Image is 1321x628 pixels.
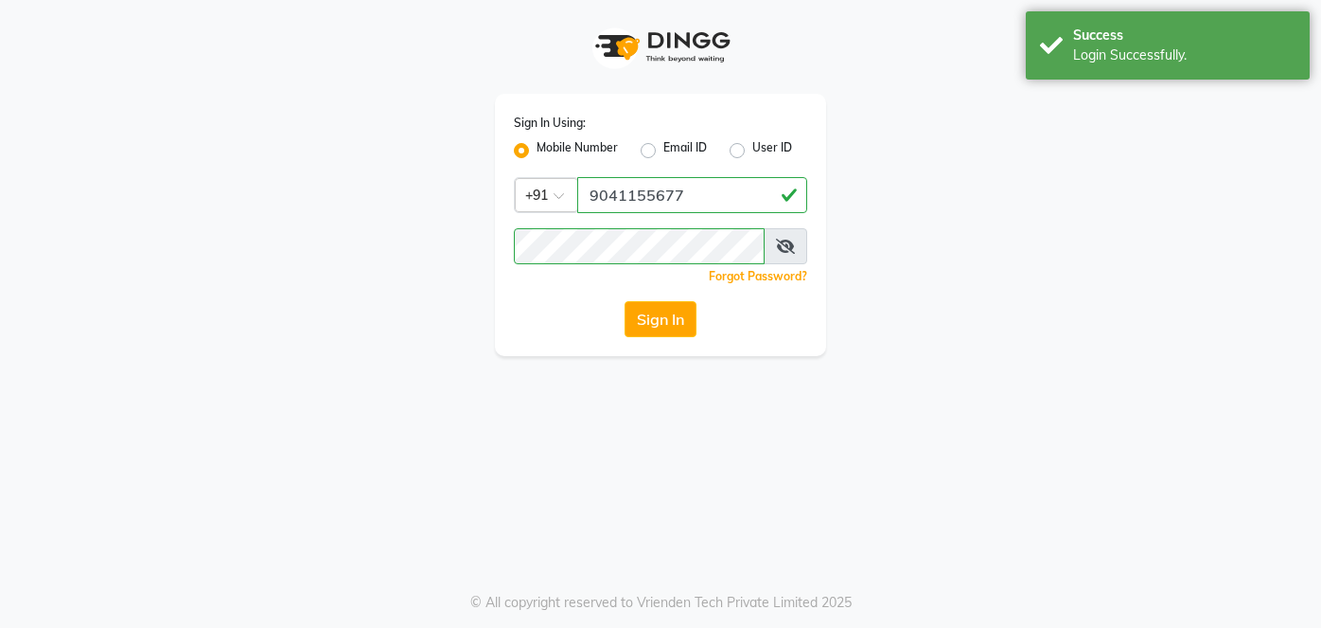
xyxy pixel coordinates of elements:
label: Email ID [663,139,707,162]
label: Mobile Number [537,139,618,162]
div: Success [1073,26,1295,45]
button: Sign In [625,301,696,337]
label: User ID [752,139,792,162]
div: Login Successfully. [1073,45,1295,65]
input: Username [577,177,807,213]
img: logo1.svg [585,19,736,75]
input: Username [514,228,765,264]
a: Forgot Password? [709,269,807,283]
label: Sign In Using: [514,115,586,132]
